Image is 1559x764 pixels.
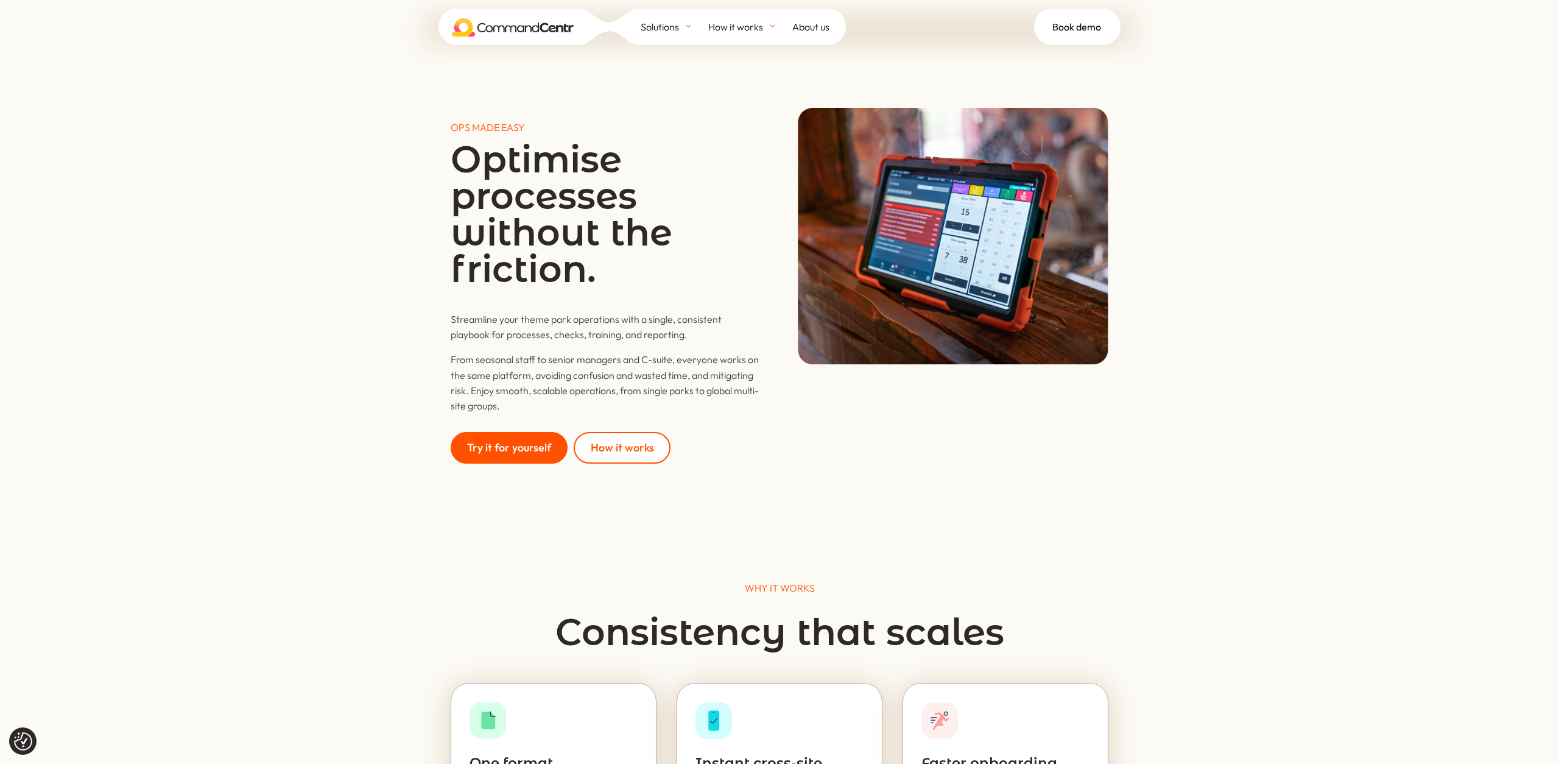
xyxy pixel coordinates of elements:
[451,120,761,135] p: OPS MADE EASY
[708,9,792,45] a: How it works
[451,312,761,414] div: Streamline your theme park operations with a single, consistent playbook for processes, checks, t...
[555,610,1004,654] span: Consistency that scales
[451,352,761,414] p: From seasonal staff to senior managers and C-suite, everyone works on the same platform, avoiding...
[792,18,829,36] span: About us
[574,432,670,464] a: How it works
[792,9,846,45] a: About us
[641,18,679,36] span: Solutions
[451,141,761,294] h1: Optimise processes without the friction.
[451,432,568,464] a: Try it for yourself
[451,581,1108,596] p: WHY IT WORKS
[641,9,708,45] a: Solutions
[14,732,32,751] img: Revisit consent button
[14,732,32,751] button: Consent Preferences
[798,108,1108,364] img: Process optimisation & scale
[1034,9,1121,45] a: Book demo
[1052,18,1101,36] span: Book demo
[708,18,763,36] span: How it works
